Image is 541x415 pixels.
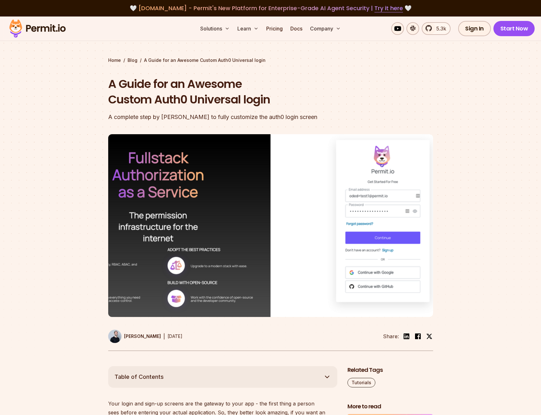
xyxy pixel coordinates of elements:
[108,366,337,388] button: Table of Contents
[347,366,433,374] h2: Related Tags
[128,57,137,63] a: Blog
[307,22,343,35] button: Company
[115,372,164,381] span: Table of Contents
[124,333,161,339] p: [PERSON_NAME]
[288,22,305,35] a: Docs
[6,18,69,39] img: Permit logo
[15,4,526,13] div: 🤍 🤍
[493,21,535,36] a: Start Now
[414,333,422,340] img: facebook
[374,4,403,12] a: Try it here
[235,22,261,35] button: Learn
[138,4,403,12] span: [DOMAIN_NAME] - Permit's New Platform for Enterprise-Grade AI Agent Security |
[108,76,352,108] h1: A Guide for an Awesome Custom Auth0 Universal login
[458,21,491,36] a: Sign In
[108,57,121,63] a: Home
[347,378,375,387] a: Tutorials
[422,22,451,35] a: 5.3k
[432,25,446,32] span: 5.3k
[108,113,352,122] div: A complete step by [PERSON_NAME] to fully customize the auth0 login screen
[403,333,410,340] img: linkedin
[163,333,165,340] div: |
[198,22,232,35] button: Solutions
[264,22,285,35] a: Pricing
[168,333,182,339] time: [DATE]
[383,333,399,340] li: Share:
[108,57,433,63] div: / /
[426,333,432,339] img: twitter
[347,403,433,411] h2: More to read
[108,330,161,343] a: [PERSON_NAME]
[108,330,122,343] img: Oded Ben David
[108,134,433,317] img: A Guide for an Awesome Custom Auth0 Universal login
